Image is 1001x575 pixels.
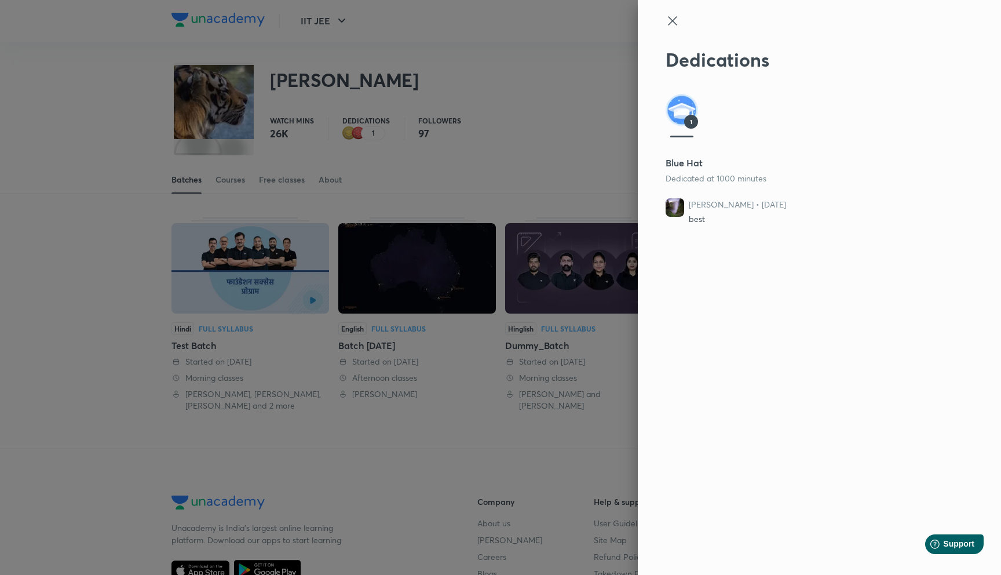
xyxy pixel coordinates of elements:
[666,156,934,170] h6: Blue Hat
[689,198,934,210] p: [PERSON_NAME] • [DATE]
[690,118,692,125] span: 1
[689,213,934,225] p: best
[666,198,684,217] img: Avatar
[666,172,934,184] p: Dedicated at 1000 minutes
[666,49,934,71] h2: Dedications
[666,94,698,126] img: hats
[898,530,988,562] iframe: Help widget launcher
